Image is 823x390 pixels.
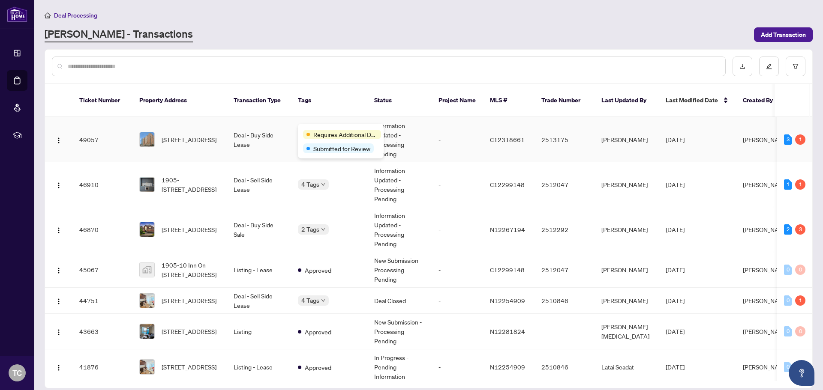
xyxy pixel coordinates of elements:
button: Logo [52,223,66,236]
td: Deal - Buy Side Sale [227,207,291,252]
img: thumbnail-img [140,177,154,192]
button: Logo [52,178,66,191]
span: [DATE] [666,297,685,304]
td: Deal - Sell Side Lease [227,162,291,207]
td: [PERSON_NAME] [595,162,659,207]
span: 1905-10 Inn On [STREET_ADDRESS] [162,260,220,279]
span: N12254909 [490,297,525,304]
div: 0 [784,295,792,306]
span: [DATE] [666,226,685,233]
button: Logo [52,133,66,146]
span: [STREET_ADDRESS] [162,296,216,305]
td: 2512292 [535,207,595,252]
td: 44751 [72,288,132,314]
td: 2512047 [535,252,595,288]
span: N12267194 [490,226,525,233]
div: 1 [795,179,805,190]
td: [PERSON_NAME] [595,117,659,162]
span: N12254909 [490,363,525,371]
img: Logo [55,329,62,336]
button: download [733,57,752,76]
div: 1 [784,179,792,190]
span: TC [12,367,22,379]
button: Logo [52,294,66,307]
td: - [432,162,483,207]
span: [DATE] [666,327,685,335]
td: 46910 [72,162,132,207]
span: Add Transaction [761,28,806,42]
td: - [432,207,483,252]
div: 0 [795,265,805,275]
button: Logo [52,263,66,277]
span: [STREET_ADDRESS] [162,362,216,372]
th: Status [367,84,432,117]
span: [PERSON_NAME] [743,226,789,233]
img: thumbnail-img [140,360,154,374]
td: - [535,314,595,349]
span: [STREET_ADDRESS] [162,327,216,336]
img: Logo [55,182,62,189]
div: 0 [784,362,792,372]
span: [DATE] [666,363,685,371]
span: [DATE] [666,266,685,274]
td: [PERSON_NAME] [595,207,659,252]
span: down [321,227,325,232]
td: Listing - Lease [227,349,291,385]
img: logo [7,6,27,22]
td: Information Updated - Processing Pending [367,117,432,162]
span: filter [793,63,799,69]
td: Deal Closed [367,288,432,314]
td: Listing [227,314,291,349]
td: Deal - Buy Side Lease [227,117,291,162]
th: Tags [291,84,367,117]
td: - [432,314,483,349]
div: 2 [784,224,792,235]
td: 2510846 [535,288,595,314]
img: Logo [55,267,62,274]
td: Latai Seadat [595,349,659,385]
span: C12318661 [490,136,525,143]
span: Approved [305,327,331,336]
span: [PERSON_NAME] [743,363,789,371]
th: Transaction Type [227,84,291,117]
td: New Submission - Processing Pending [367,252,432,288]
span: Submitted for Review [313,144,370,153]
span: home [45,12,51,18]
td: Information Updated - Processing Pending [367,162,432,207]
div: 0 [784,265,792,275]
td: Deal - Sell Side Lease [227,288,291,314]
div: 0 [795,326,805,336]
td: 2510846 [535,349,595,385]
th: Trade Number [535,84,595,117]
img: thumbnail-img [140,293,154,308]
div: 1 [795,295,805,306]
span: [PERSON_NAME] [743,327,789,335]
span: [STREET_ADDRESS] [162,135,216,144]
th: Property Address [132,84,227,117]
span: [PERSON_NAME] [743,136,789,143]
img: thumbnail-img [140,222,154,237]
span: Approved [305,265,331,275]
button: Open asap [789,360,814,386]
span: [DATE] [666,181,685,188]
img: thumbnail-img [140,324,154,339]
td: 45067 [72,252,132,288]
td: 49057 [72,117,132,162]
div: 3 [784,134,792,145]
td: 2512047 [535,162,595,207]
img: Logo [55,227,62,234]
td: - [432,288,483,314]
td: [PERSON_NAME] [595,252,659,288]
a: [PERSON_NAME] - Transactions [45,27,193,42]
th: Last Modified Date [659,84,736,117]
span: [STREET_ADDRESS] [162,225,216,234]
td: [PERSON_NAME] [595,288,659,314]
td: 46870 [72,207,132,252]
button: Logo [52,360,66,374]
div: 0 [784,326,792,336]
span: 2 Tags [301,224,319,234]
td: [PERSON_NAME][MEDICAL_DATA] [595,314,659,349]
span: download [739,63,745,69]
span: Last Modified Date [666,95,718,105]
td: Listing - Lease [227,252,291,288]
